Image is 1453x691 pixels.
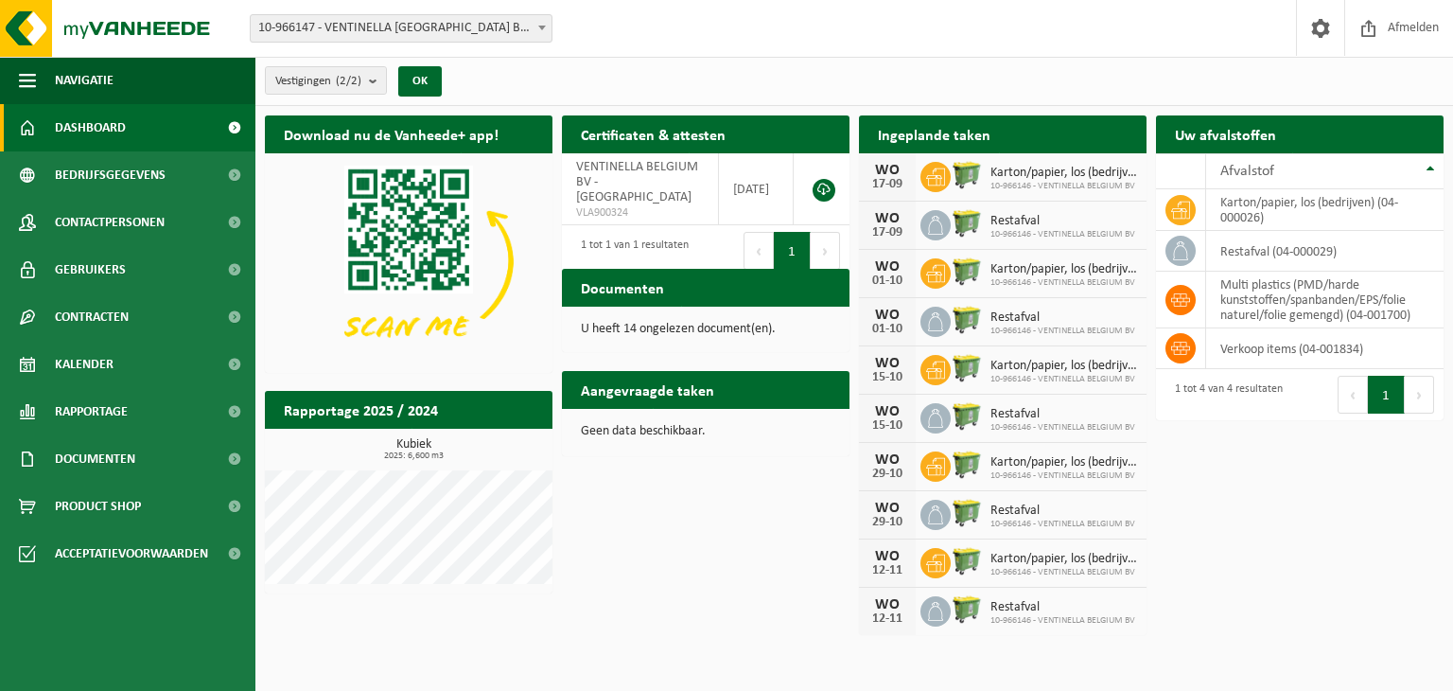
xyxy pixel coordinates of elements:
[868,226,906,239] div: 17-09
[990,600,1135,615] span: Restafval
[951,159,983,191] img: WB-0660-HPE-GN-50
[719,153,794,225] td: [DATE]
[990,359,1137,374] span: Karton/papier, los (bedrijven)
[990,374,1137,385] span: 10-966146 - VENTINELLA BELGIUM BV
[274,438,552,461] h3: Kubiek
[336,75,361,87] count: (2/2)
[990,262,1137,277] span: Karton/papier, los (bedrijven)
[951,545,983,577] img: WB-0660-HPE-GN-50
[581,323,831,336] p: U heeft 14 ongelezen document(en).
[868,404,906,419] div: WO
[1206,189,1444,231] td: karton/papier, los (bedrijven) (04-000026)
[571,230,689,272] div: 1 tot 1 van 1 resultaten
[868,163,906,178] div: WO
[1165,374,1283,416] div: 1 tot 4 van 4 resultaten
[990,166,1137,181] span: Karton/papier, los (bedrijven)
[868,419,906,433] div: 15-10
[990,504,1135,519] span: Restafval
[951,207,983,239] img: WB-0660-HPE-GN-50
[265,115,517,152] h2: Download nu de Vanheede+ app!
[1220,164,1274,179] span: Afvalstof
[1368,376,1405,414] button: 1
[868,452,906,468] div: WO
[1206,328,1444,369] td: verkoop items (04-001834)
[576,205,704,221] span: VLA900324
[990,407,1135,422] span: Restafval
[250,14,552,43] span: 10-966147 - VENTINELLA BELGIUM BV - KORTRIJK
[990,519,1135,530] span: 10-966146 - VENTINELLA BELGIUM BV
[951,449,983,481] img: WB-0660-HPE-GN-50
[562,371,733,408] h2: Aangevraagde taken
[951,497,983,529] img: WB-0660-HPE-GN-50
[562,269,683,306] h2: Documenten
[868,275,906,288] div: 01-10
[774,232,811,270] button: 1
[990,422,1135,434] span: 10-966146 - VENTINELLA BELGIUM BV
[55,104,126,151] span: Dashboard
[951,304,983,336] img: WB-0660-HPE-GN-50
[55,341,114,388] span: Kalender
[868,308,906,323] div: WO
[868,356,906,371] div: WO
[55,435,135,483] span: Documenten
[990,455,1137,470] span: Karton/papier, los (bedrijven)
[951,594,983,626] img: WB-0660-HPE-GN-50
[251,15,551,42] span: 10-966147 - VENTINELLA BELGIUM BV - KORTRIJK
[1338,376,1368,414] button: Previous
[868,564,906,577] div: 12-11
[868,259,906,275] div: WO
[811,232,840,270] button: Next
[55,483,141,530] span: Product Shop
[868,323,906,336] div: 01-10
[1156,115,1295,152] h2: Uw afvalstoffen
[990,310,1135,326] span: Restafval
[576,160,698,204] span: VENTINELLA BELGIUM BV - [GEOGRAPHIC_DATA]
[55,530,208,577] span: Acceptatievoorwaarden
[411,428,551,466] a: Bekijk rapportage
[1405,376,1434,414] button: Next
[55,199,165,246] span: Contactpersonen
[990,470,1137,482] span: 10-966146 - VENTINELLA BELGIUM BV
[868,371,906,384] div: 15-10
[990,214,1135,229] span: Restafval
[990,567,1137,578] span: 10-966146 - VENTINELLA BELGIUM BV
[55,151,166,199] span: Bedrijfsgegevens
[1206,231,1444,272] td: restafval (04-000029)
[868,516,906,529] div: 29-10
[398,66,442,97] button: OK
[275,67,361,96] span: Vestigingen
[868,178,906,191] div: 17-09
[990,615,1135,627] span: 10-966146 - VENTINELLA BELGIUM BV
[868,549,906,564] div: WO
[55,57,114,104] span: Navigatie
[744,232,774,270] button: Previous
[265,66,387,95] button: Vestigingen(2/2)
[990,552,1137,567] span: Karton/papier, los (bedrijven)
[265,153,552,369] img: Download de VHEPlus App
[55,388,128,435] span: Rapportage
[990,277,1137,289] span: 10-966146 - VENTINELLA BELGIUM BV
[868,468,906,481] div: 29-10
[55,293,129,341] span: Contracten
[274,452,552,461] span: 2025: 6,600 m3
[990,229,1135,240] span: 10-966146 - VENTINELLA BELGIUM BV
[265,391,457,428] h2: Rapportage 2025 / 2024
[55,246,126,293] span: Gebruikers
[1206,272,1444,328] td: multi plastics (PMD/harde kunststoffen/spanbanden/EPS/folie naturel/folie gemengd) (04-001700)
[581,425,831,438] p: Geen data beschikbaar.
[990,181,1137,192] span: 10-966146 - VENTINELLA BELGIUM BV
[562,115,744,152] h2: Certificaten & attesten
[868,501,906,516] div: WO
[951,400,983,433] img: WB-0660-HPE-GN-50
[951,352,983,384] img: WB-0660-HPE-GN-50
[990,326,1135,337] span: 10-966146 - VENTINELLA BELGIUM BV
[868,612,906,626] div: 12-11
[868,597,906,612] div: WO
[951,256,983,288] img: WB-0660-HPE-GN-50
[859,115,1009,152] h2: Ingeplande taken
[868,211,906,226] div: WO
